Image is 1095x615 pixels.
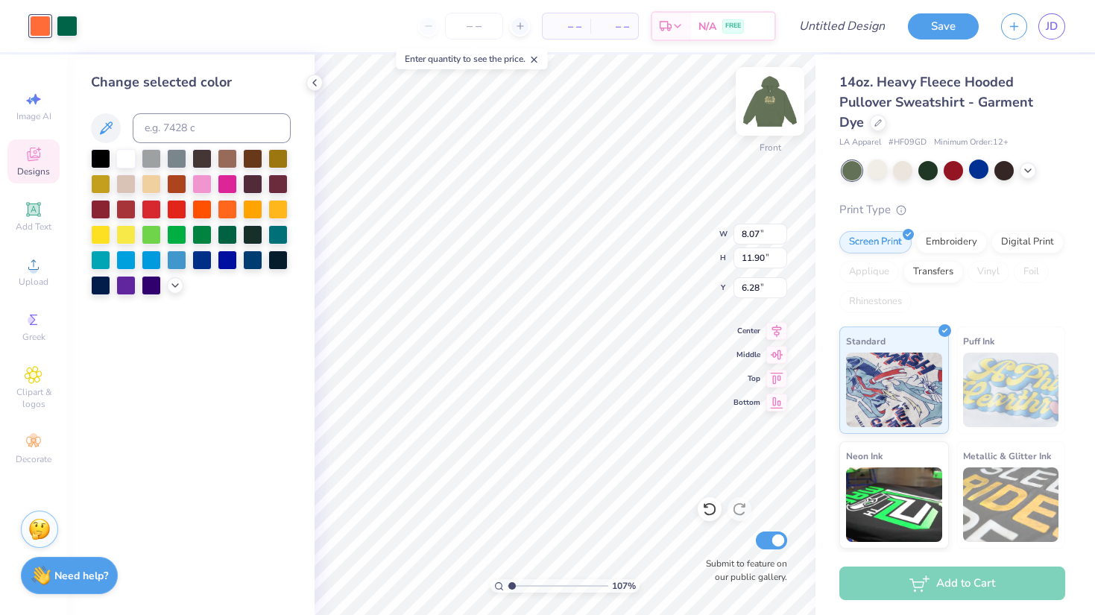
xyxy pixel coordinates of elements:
span: Top [733,373,760,384]
img: Front [740,72,800,131]
input: – – [445,13,503,40]
input: Untitled Design [787,11,897,41]
div: Front [760,141,781,154]
span: # HF09GD [889,136,927,149]
div: Change selected color [91,72,291,92]
button: Save [908,13,979,40]
span: Minimum Order: 12 + [934,136,1009,149]
img: Puff Ink [963,353,1059,427]
div: Applique [839,261,899,283]
span: JD [1046,18,1058,35]
span: N/A [698,19,716,34]
strong: Need help? [54,569,108,583]
span: Bottom [733,397,760,408]
span: 14oz. Heavy Fleece Hooded Pullover Sweatshirt - Garment Dye [839,73,1033,131]
span: Center [733,326,760,336]
label: Submit to feature on our public gallery. [698,557,787,584]
span: – – [552,19,581,34]
a: JD [1038,13,1065,40]
div: Print Type [839,201,1065,218]
img: Neon Ink [846,467,942,542]
img: Standard [846,353,942,427]
div: Vinyl [968,261,1009,283]
span: LA Apparel [839,136,881,149]
span: Standard [846,333,886,349]
span: Image AI [16,110,51,122]
span: Decorate [16,453,51,465]
div: Screen Print [839,231,912,253]
div: Enter quantity to see the price. [397,48,548,69]
span: Puff Ink [963,333,994,349]
span: Middle [733,350,760,360]
span: Clipart & logos [7,386,60,410]
span: Metallic & Glitter Ink [963,448,1051,464]
div: Embroidery [916,231,987,253]
span: FREE [725,21,741,31]
span: Upload [19,276,48,288]
div: Rhinestones [839,291,912,313]
span: Greek [22,331,45,343]
img: Metallic & Glitter Ink [963,467,1059,542]
div: Foil [1014,261,1049,283]
span: Designs [17,165,50,177]
span: – – [599,19,629,34]
div: Transfers [903,261,963,283]
div: Digital Print [991,231,1064,253]
span: Neon Ink [846,448,883,464]
span: Add Text [16,221,51,233]
input: e.g. 7428 c [133,113,291,143]
span: 107 % [612,579,636,593]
